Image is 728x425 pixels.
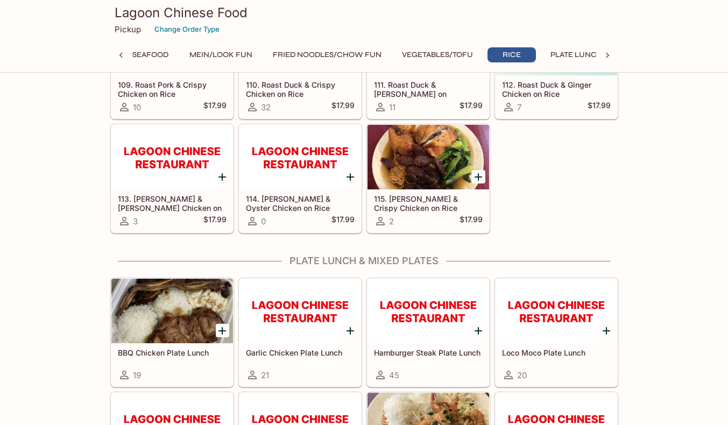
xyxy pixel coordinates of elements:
[600,324,613,337] button: Add Loco Moco Plate Lunch
[396,47,479,62] button: Vegetables/Tofu
[344,324,357,337] button: Add Garlic Chicken Plate Lunch
[367,125,489,189] div: 115. Lup Cheong & Crispy Chicken on Rice
[126,47,175,62] button: Seafood
[389,102,395,112] span: 11
[331,101,355,114] h5: $17.99
[239,11,361,75] div: 110. Roast Duck & Crispy Chicken on Rice
[216,170,229,183] button: Add 113. Char Siu & Ginger Chicken on Rice
[545,47,669,62] button: Plate Lunch & Mixed Plates
[460,215,483,228] h5: $17.99
[261,102,271,112] span: 32
[239,124,362,233] a: 114. [PERSON_NAME] & Oyster Chicken on Rice0$17.99
[517,370,527,380] span: 20
[502,80,611,98] h5: 112. Roast Duck & Ginger Chicken on Rice
[239,278,362,387] a: Garlic Chicken Plate Lunch21
[118,194,227,212] h5: 113. [PERSON_NAME] & [PERSON_NAME] Chicken on Rice
[115,24,141,34] p: Pickup
[502,348,611,357] h5: Loco Moco Plate Lunch
[374,80,483,98] h5: 111. Roast Duck & [PERSON_NAME] on [PERSON_NAME]
[267,47,387,62] button: Fried Noodles/Chow Fun
[261,370,269,380] span: 21
[183,47,258,62] button: Mein/Look Fun
[203,215,227,228] h5: $17.99
[389,370,399,380] span: 45
[261,216,266,226] span: 0
[389,216,394,226] span: 2
[472,324,485,337] button: Add Hamburger Steak Plate Lunch
[495,278,618,387] a: Loco Moco Plate Lunch20
[111,125,233,189] div: 113. Char Siu & Ginger Chicken on Rice
[517,102,521,112] span: 7
[118,348,227,357] h5: BBQ Chicken Plate Lunch
[374,348,483,357] h5: Hamburger Steak Plate Lunch
[115,4,614,21] h3: Lagoon Chinese Food
[203,101,227,114] h5: $17.99
[331,215,355,228] h5: $17.99
[246,348,355,357] h5: Garlic Chicken Plate Lunch
[460,101,483,114] h5: $17.99
[133,370,141,380] span: 19
[216,324,229,337] button: Add BBQ Chicken Plate Lunch
[246,80,355,98] h5: 110. Roast Duck & Crispy Chicken on Rice
[367,279,489,343] div: Hamburger Steak Plate Lunch
[367,124,490,233] a: 115. [PERSON_NAME] & Crispy Chicken on Rice2$17.99
[133,102,141,112] span: 10
[110,255,618,267] h4: Plate Lunch & Mixed Plates
[239,125,361,189] div: 114. Char Siu & Oyster Chicken on Rice
[111,124,234,233] a: 113. [PERSON_NAME] & [PERSON_NAME] Chicken on Rice3$17.99
[239,279,361,343] div: Garlic Chicken Plate Lunch
[150,21,224,38] button: Change Order Type
[118,80,227,98] h5: 109. Roast Pork & Crispy Chicken on Rice
[496,279,617,343] div: Loco Moco Plate Lunch
[367,11,489,75] div: 111. Roast Duck & Char Siu on Rice
[588,101,611,114] h5: $17.99
[487,47,536,62] button: Rice
[133,216,138,226] span: 3
[472,170,485,183] button: Add 115. Lup Cheong & Crispy Chicken on Rice
[111,278,234,387] a: BBQ Chicken Plate Lunch19
[246,194,355,212] h5: 114. [PERSON_NAME] & Oyster Chicken on Rice
[111,11,233,75] div: 109. Roast Pork & Crispy Chicken on Rice
[344,170,357,183] button: Add 114. Char Siu & Oyster Chicken on Rice
[367,278,490,387] a: Hamburger Steak Plate Lunch45
[374,194,483,212] h5: 115. [PERSON_NAME] & Crispy Chicken on Rice
[111,279,233,343] div: BBQ Chicken Plate Lunch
